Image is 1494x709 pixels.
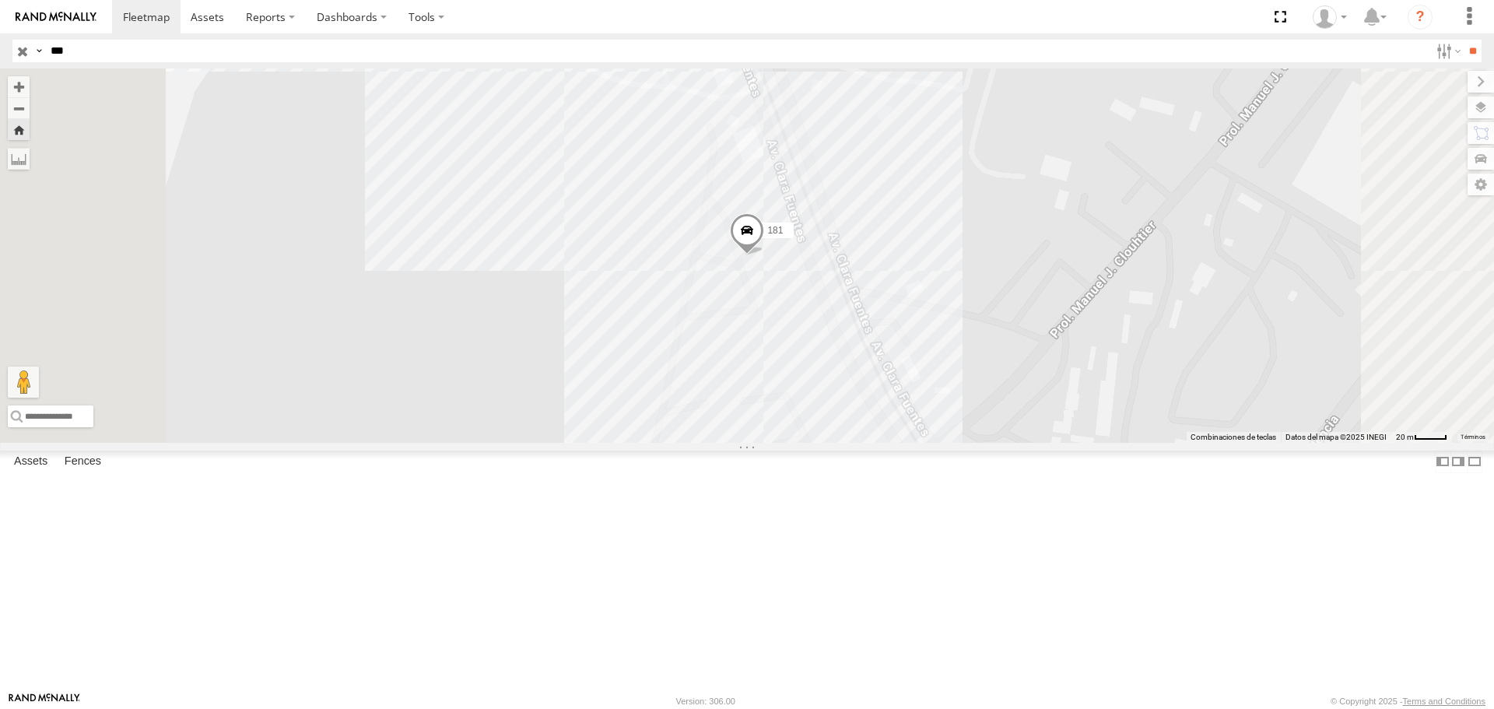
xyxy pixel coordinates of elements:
label: Map Settings [1468,174,1494,195]
label: Dock Summary Table to the Right [1450,451,1466,473]
i: ? [1408,5,1433,30]
button: Zoom Home [8,119,30,140]
span: 181 [767,226,783,237]
label: Assets [6,451,55,473]
label: Hide Summary Table [1467,451,1482,473]
span: 20 m [1396,433,1414,441]
label: Search Filter Options [1430,40,1464,62]
label: Fences [57,451,109,473]
label: Search Query [33,40,45,62]
button: Zoom out [8,97,30,119]
div: © Copyright 2025 - [1331,697,1485,706]
label: Measure [8,148,30,170]
div: MANUEL HERNANDEZ [1307,5,1352,29]
button: Arrastra al hombrecito al mapa para abrir Street View [8,367,39,398]
a: Visit our Website [9,693,80,709]
button: Combinaciones de teclas [1191,432,1276,443]
label: Dock Summary Table to the Left [1435,451,1450,473]
div: Version: 306.00 [676,697,735,706]
img: rand-logo.svg [16,12,96,23]
a: Términos [1461,433,1485,440]
button: Zoom in [8,76,30,97]
span: Datos del mapa ©2025 INEGI [1285,433,1387,441]
a: Terms and Conditions [1403,697,1485,706]
button: Escala del mapa: 20 m por 39 píxeles [1391,432,1452,443]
